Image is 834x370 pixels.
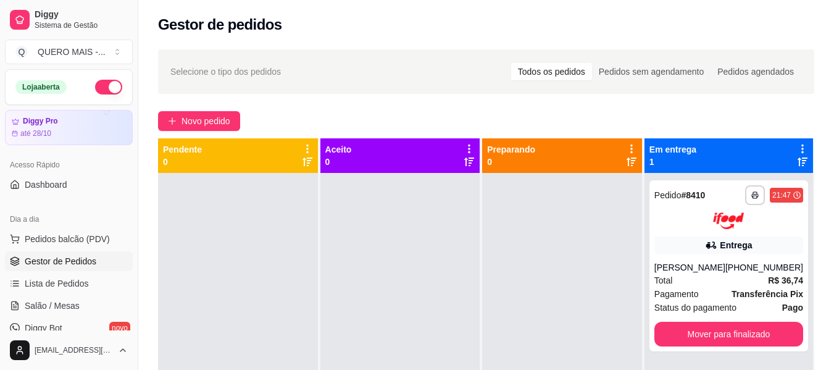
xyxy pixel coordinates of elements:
[768,275,803,285] strong: R$ 36,74
[95,80,122,95] button: Alterar Status
[5,209,133,229] div: Dia a dia
[181,114,230,128] span: Novo pedido
[23,117,58,126] article: Diggy Pro
[25,233,110,245] span: Pedidos balcão (PDV)
[163,156,202,168] p: 0
[649,156,696,168] p: 1
[711,63,801,80] div: Pedidos agendados
[713,212,744,229] img: ifood
[38,46,106,58] div: QUERO MAIS - ...
[35,9,128,20] span: Diggy
[654,287,699,301] span: Pagamento
[5,296,133,316] a: Salão / Mesas
[158,111,240,131] button: Novo pedido
[654,301,736,314] span: Status do pagamento
[654,190,682,200] span: Pedido
[782,303,803,313] strong: Pago
[5,229,133,249] button: Pedidos balcão (PDV)
[25,255,96,267] span: Gestor de Pedidos
[654,274,673,287] span: Total
[168,117,177,125] span: plus
[163,143,202,156] p: Pendente
[35,345,113,355] span: [EMAIL_ADDRESS][DOMAIN_NAME]
[15,46,28,58] span: Q
[5,335,133,365] button: [EMAIL_ADDRESS][DOMAIN_NAME]
[35,20,128,30] span: Sistema de Gestão
[732,289,803,299] strong: Transferência Pix
[25,277,89,290] span: Lista de Pedidos
[5,155,133,175] div: Acesso Rápido
[720,239,752,251] div: Entrega
[25,179,67,191] span: Dashboard
[654,261,725,274] div: [PERSON_NAME]
[325,143,352,156] p: Aceito
[772,190,791,200] div: 21:47
[158,15,282,35] h2: Gestor de pedidos
[25,300,80,312] span: Salão / Mesas
[5,318,133,338] a: Diggy Botnovo
[592,63,711,80] div: Pedidos sem agendamento
[681,190,705,200] strong: # 8410
[5,251,133,271] a: Gestor de Pedidos
[5,5,133,35] a: DiggySistema de Gestão
[5,110,133,145] a: Diggy Proaté 28/10
[649,143,696,156] p: Em entrega
[5,40,133,64] button: Select a team
[15,80,67,94] div: Loja aberta
[20,128,51,138] article: até 28/10
[25,322,62,334] span: Diggy Bot
[170,65,281,78] span: Selecione o tipo dos pedidos
[725,261,803,274] div: [PHONE_NUMBER]
[654,322,803,347] button: Mover para finalizado
[487,156,535,168] p: 0
[511,63,592,80] div: Todos os pedidos
[5,175,133,195] a: Dashboard
[487,143,535,156] p: Preparando
[5,274,133,293] a: Lista de Pedidos
[325,156,352,168] p: 0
